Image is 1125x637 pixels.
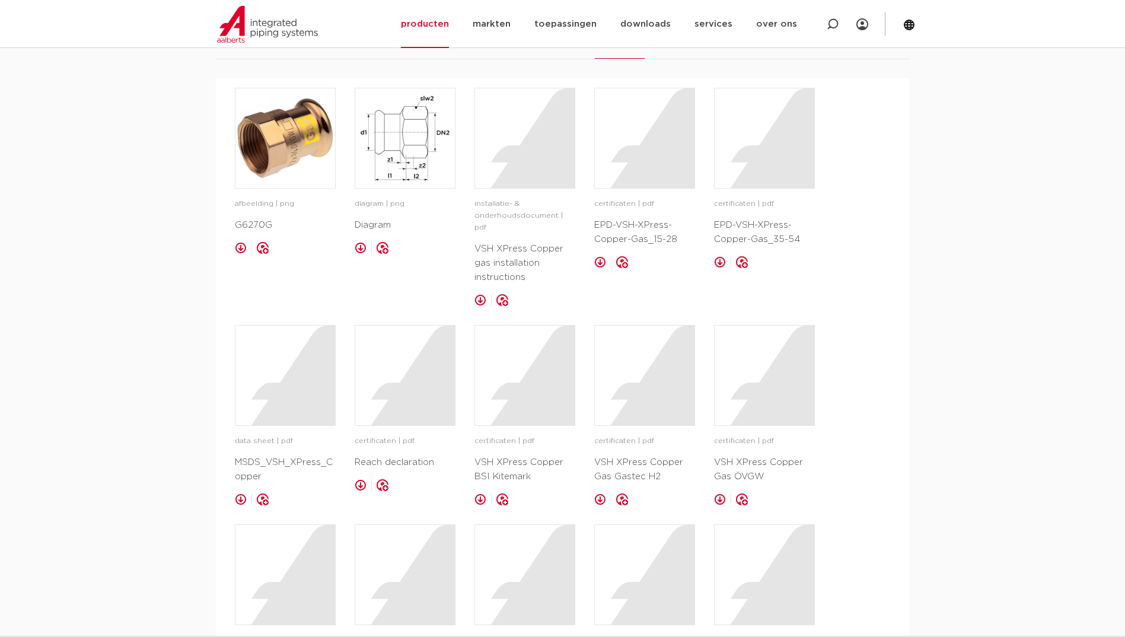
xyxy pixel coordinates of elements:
p: EPD-VSH-XPress-Copper-Gas_35-54 [714,218,815,247]
p: G6270G [235,218,336,232]
p: VSH XPress Copper gas installation instructions [474,242,575,285]
p: certificaten | pdf [594,435,695,447]
a: image for G6270G [235,88,336,189]
a: image for Diagram [355,88,455,189]
p: certificaten | pdf [714,435,815,447]
p: MSDS_VSH_XPress_Copper [235,456,336,484]
p: diagram | png [355,198,455,210]
p: certificaten | pdf [714,198,815,210]
p: installatie- & onderhoudsdocument | pdf [474,198,575,234]
p: data sheet | pdf [235,435,336,447]
p: VSH XPress Copper Gas ÖVGW [714,456,815,484]
p: Diagram [355,218,455,232]
p: certificaten | pdf [474,435,575,447]
p: Reach declaration [355,456,455,470]
p: VSH XPress Copper Gas Gastec H2 [594,456,695,484]
p: certificaten | pdf [355,435,455,447]
img: image for Diagram [355,88,455,188]
img: image for G6270G [235,88,335,188]
p: certificaten | pdf [594,198,695,210]
p: EPD-VSH-XPress-Copper-Gas_15-28 [594,218,695,247]
p: VSH XPress Copper BSI Kitemark [474,456,575,484]
p: afbeelding | png [235,198,336,210]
